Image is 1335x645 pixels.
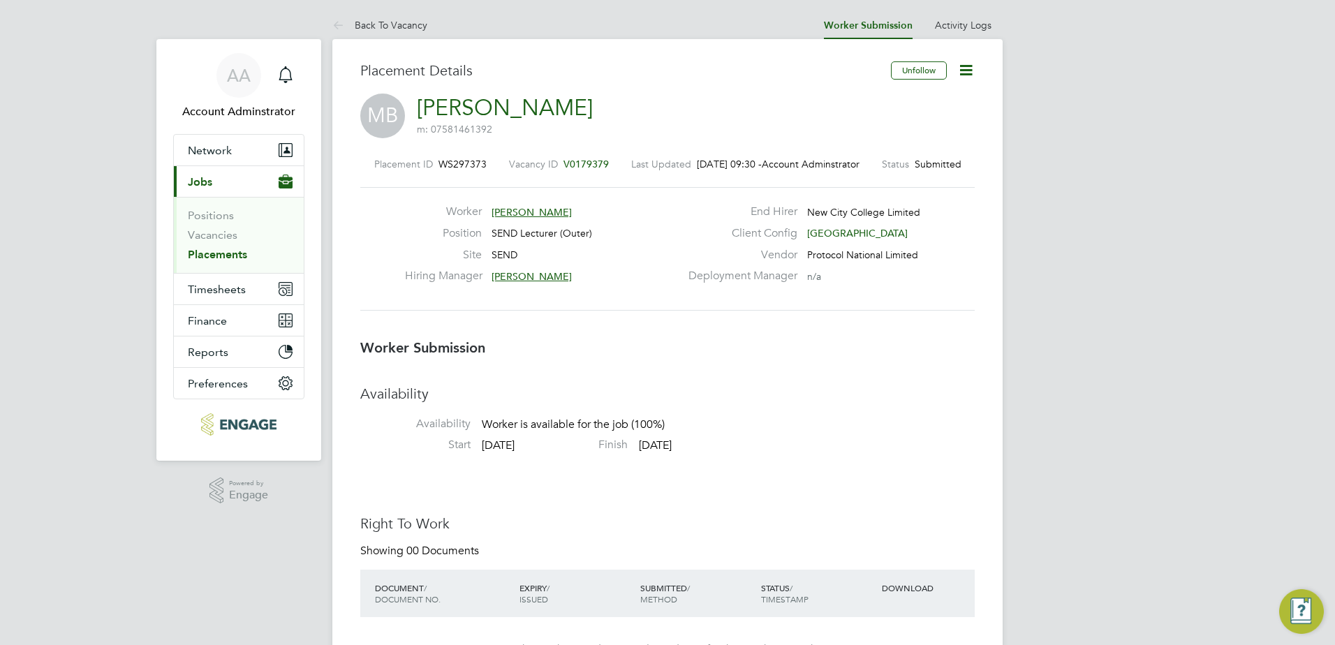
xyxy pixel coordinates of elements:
[687,582,690,593] span: /
[188,144,232,157] span: Network
[882,158,909,170] label: Status
[405,226,482,241] label: Position
[188,248,247,261] a: Placements
[824,20,913,31] a: Worker Submission
[492,206,572,218] span: [PERSON_NAME]
[758,575,878,611] div: STATUS
[519,593,548,605] span: ISSUED
[360,417,471,431] label: Availability
[935,19,991,31] a: Activity Logs
[229,489,268,501] span: Engage
[188,228,237,242] a: Vacancies
[360,61,880,80] h3: Placement Details
[492,227,592,239] span: SEND Lecturer (Outer)
[174,135,304,165] button: Network
[482,418,665,432] span: Worker is available for the job (100%)
[360,438,471,452] label: Start
[639,438,672,452] span: [DATE]
[375,593,441,605] span: DOCUMENT NO.
[640,593,677,605] span: METHOD
[915,158,961,170] span: Submitted
[209,477,269,504] a: Powered byEngage
[807,227,908,239] span: [GEOGRAPHIC_DATA]
[188,346,228,359] span: Reports
[405,269,482,283] label: Hiring Manager
[405,205,482,219] label: Worker
[229,477,268,489] span: Powered by
[680,248,797,262] label: Vendor
[492,270,572,283] span: [PERSON_NAME]
[631,158,691,170] label: Last Updated
[762,158,860,170] span: Account Adminstrator
[371,575,516,611] div: DOCUMENT
[424,582,427,593] span: /
[360,544,482,558] div: Showing
[438,158,487,170] span: WS297373
[807,270,821,283] span: n/a
[405,248,482,262] label: Site
[790,582,792,593] span: /
[188,209,234,222] a: Positions
[680,205,797,219] label: End Hirer
[174,305,304,336] button: Finance
[680,226,797,241] label: Client Config
[761,593,809,605] span: TIMESTAMP
[482,438,515,452] span: [DATE]
[807,206,920,218] span: New City College Limited
[1279,589,1324,634] button: Engage Resource Center
[174,336,304,367] button: Reports
[201,413,276,436] img: protocol-logo-retina.png
[417,94,593,121] a: [PERSON_NAME]
[174,197,304,273] div: Jobs
[516,575,637,611] div: EXPIRY
[360,94,405,138] span: MB
[360,339,485,356] b: Worker Submission
[878,575,975,600] div: DOWNLOAD
[360,385,975,403] h3: Availability
[360,514,975,533] h3: Right To Work
[417,123,492,135] span: m: 07581461392
[332,19,427,31] a: Back To Vacancy
[188,175,212,188] span: Jobs
[188,283,246,296] span: Timesheets
[188,314,227,327] span: Finance
[406,544,479,558] span: 00 Documents
[891,61,947,80] button: Unfollow
[509,158,558,170] label: Vacancy ID
[227,66,251,84] span: AA
[680,269,797,283] label: Deployment Manager
[173,413,304,436] a: Go to home page
[174,166,304,197] button: Jobs
[547,582,550,593] span: /
[517,438,628,452] label: Finish
[156,39,321,461] nav: Main navigation
[697,158,762,170] span: [DATE] 09:30 -
[492,249,517,261] span: SEND
[637,575,758,611] div: SUBMITTED
[374,158,433,170] label: Placement ID
[188,377,248,390] span: Preferences
[174,368,304,399] button: Preferences
[173,103,304,120] span: Account Adminstrator
[174,274,304,304] button: Timesheets
[173,53,304,120] a: AAAccount Adminstrator
[563,158,609,170] span: V0179379
[807,249,918,261] span: Protocol National Limited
